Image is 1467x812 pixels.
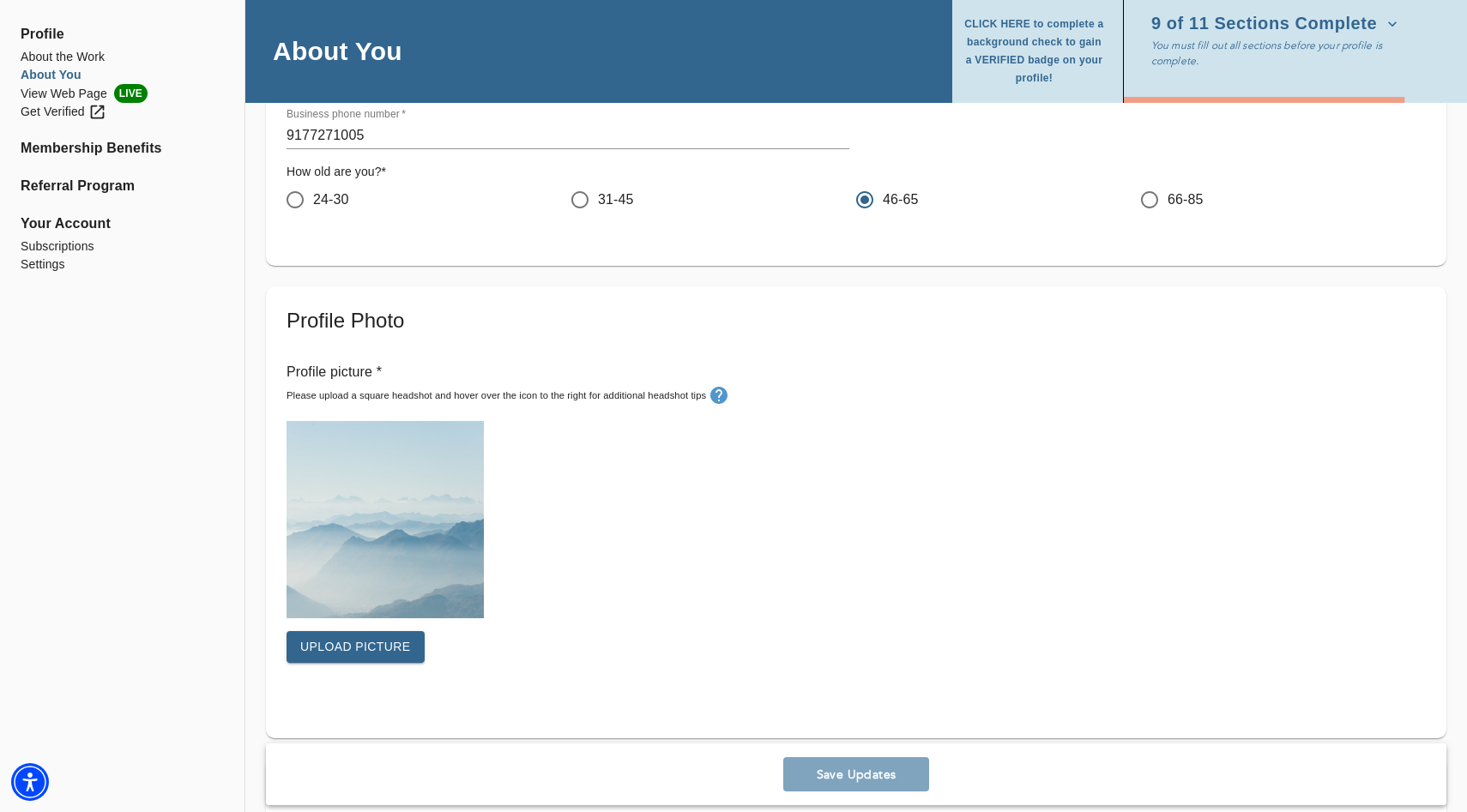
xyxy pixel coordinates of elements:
[706,382,732,408] button: tooltip
[21,138,224,159] a: Membership Benefits
[11,763,49,801] div: Accessibility Menu
[273,35,402,67] h4: About You
[1168,189,1204,210] span: 66-85
[963,15,1106,87] span: CLICK HERE to complete a background check to gain a VERIFIED badge on your profile!
[1151,10,1404,38] button: 9 of 11 Sections Complete
[21,84,224,103] a: View Web PageLIVE
[21,66,224,84] a: About You
[963,10,1113,93] button: CLICK HERE to complete a background check to gain a VERIFIED badge on your profile!
[1151,38,1419,69] p: You must fill out all sections before your profile is complete.
[287,390,706,400] small: Please upload a square headshot and hover over the icon to the right for additional headshot tips
[21,48,224,66] a: About the Work
[21,256,224,274] a: Settings
[300,636,411,658] span: Upload picture
[287,163,1426,182] h6: How old are you? *
[287,110,406,120] label: Business phone number
[21,84,224,103] li: View Web Page
[21,214,224,234] span: Your Account
[287,631,425,663] button: Upload picture
[21,176,224,196] a: Referral Program
[21,103,224,121] a: Get Verified
[287,362,1426,382] p: Profile picture *
[883,189,919,210] span: 46-65
[1151,15,1398,33] span: 9 of 11 Sections Complete
[287,421,484,617] img: Your profile
[114,84,148,103] span: LIVE
[287,307,1426,334] h5: Profile Photo
[21,24,224,45] span: Profile
[21,238,224,256] a: Subscriptions
[598,189,634,210] span: 31-45
[313,189,349,210] span: 24-30
[21,103,106,121] div: Get Verified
